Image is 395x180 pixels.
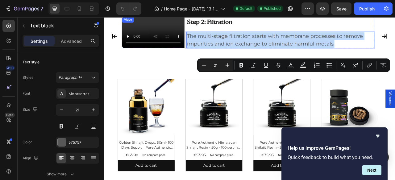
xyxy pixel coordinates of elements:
p: No compare price [135,174,164,177]
button: 7 [2,2,46,15]
div: Show more [47,171,75,177]
button: Paragraph 1* [56,72,99,83]
span: Welcome [361,94,367,112]
div: Font [23,91,30,96]
button: Show more [23,169,99,180]
p: 7 [40,5,43,12]
div: Size [23,106,39,114]
button: Save [331,2,351,15]
div: Undo/Redo [116,2,141,15]
div: Publish [359,6,375,12]
button: Hide survey [374,132,381,140]
a: Golden Shilajit Drops, 50ml- 100 Days Supply | Pure Authentic Himalayan Gold Graded from the WORL... [17,156,89,170]
p: Quick feedback to build what you need. [288,154,381,160]
div: Align [23,154,40,162]
p: The multi-stage filtration starts with membrane processes to remove impurities and ion exchange t... [105,19,343,39]
span: Home Page - [DATE] 13:12:42 [164,6,218,12]
div: €35,95 [199,171,216,180]
a: Shilajit Capsules - Standardized Extract | 90 Capsules | Convenient Dietary Food Supplement [276,79,348,151]
div: €63,90 [26,171,44,180]
p: Text block [30,22,82,29]
div: Styles [23,75,33,80]
div: Color [23,139,32,145]
p: Advanced [61,38,82,44]
p: No compare price [307,174,337,177]
div: Text style [23,59,39,65]
button: Next question [362,165,381,175]
div: Beta [5,113,15,118]
p: No compare price [221,174,250,177]
a: Golden Shilajit Drops, 50ml- 100 Days Supply | Pure Authentic Himalayan Gold Graded from the WORL... [17,79,89,151]
strong: Step 2: Filtration [105,3,163,11]
iframe: Design area [104,17,395,180]
div: 575757 [69,140,98,145]
p: ⁠⁠⁠⁠⁠⁠⁠ [105,0,343,13]
a: Pure Authentic Himalayan Shilajit Resin - 30g - 60 servings | Dietary Food Supplement [190,156,262,170]
div: €49,99 [285,171,302,180]
div: Montserrat [69,91,98,97]
button: Carousel Next Arrow [352,19,362,29]
div: Rich Text Editor. Editing area: main [105,19,343,39]
span: Paragraph 1* [59,75,82,80]
span: Save [336,6,347,11]
h2: Help us improve GemPages! [288,145,381,152]
h2: Discover Our Full Collection [5,61,366,71]
a: Pure Authentic Himalayan Shilajit Resin - 50g - 100 servings | Dietary Food Supplement | Sundried... [104,156,176,170]
p: Settings [31,38,48,44]
span: / [161,6,163,12]
span: Published [264,6,281,11]
a: Pure Authentic Himalayan Shilajit Resin - 30g - 60 servings | Dietary Food Supplement [190,79,262,151]
span: Default [239,6,252,11]
a: Shilajit Capsules - Standardized Extract | 90 Capsules | Convenient Dietary Food Supplement [276,156,348,170]
div: Video [24,1,36,6]
div: Help us improve GemPages! [288,132,381,175]
div: €53,95 [113,171,130,180]
button: Publish [354,2,380,15]
button: Carousel Back Arrow [8,19,18,29]
p: No compare price [48,174,78,177]
div: 450 [6,66,15,70]
a: Pure Authentic Himalayan Shilajit Resin - 50g - 100 servings | Dietary Food Supplement | Sundried... [104,79,176,151]
div: Editor contextual toolbar [197,58,390,72]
